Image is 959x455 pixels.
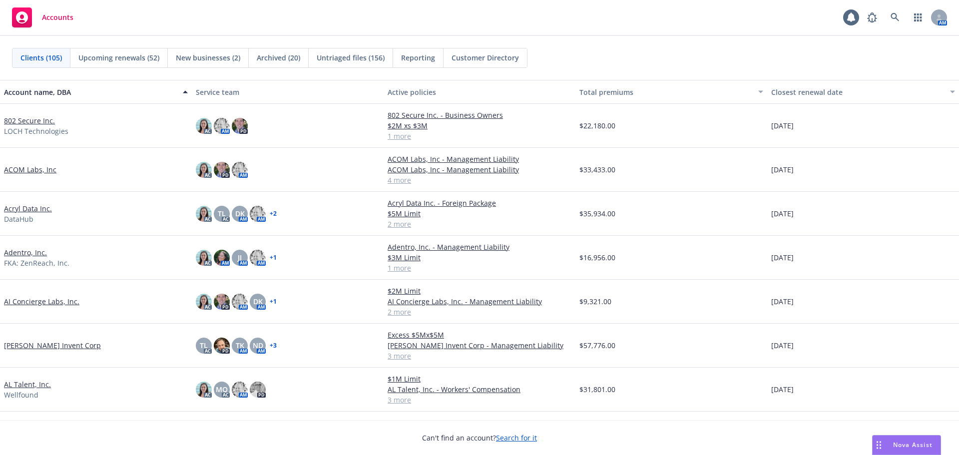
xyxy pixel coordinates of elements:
img: photo [196,250,212,266]
a: + 1 [270,299,277,305]
a: $2M xs $3M [388,120,571,131]
span: [DATE] [771,252,794,263]
img: photo [250,250,266,266]
span: TK [236,340,244,351]
span: $35,934.00 [579,208,615,219]
span: DK [253,296,263,307]
a: 1 more [388,131,571,141]
span: [DATE] [771,340,794,351]
span: Accounts [42,13,73,21]
button: Closest renewal date [767,80,959,104]
a: $1M Limit [388,374,571,384]
img: photo [232,294,248,310]
a: Acryl Data Inc. - Foreign Package [388,198,571,208]
img: photo [250,382,266,398]
a: [PERSON_NAME] Invent Corp - Management Liability [388,340,571,351]
span: [DATE] [771,120,794,131]
span: $9,321.00 [579,296,611,307]
span: Customer Directory [452,52,519,63]
div: Active policies [388,87,571,97]
span: Wellfound [4,390,38,400]
span: [DATE] [771,164,794,175]
span: ND [253,340,263,351]
img: photo [250,206,266,222]
button: Total premiums [575,80,767,104]
img: photo [214,250,230,266]
img: photo [214,338,230,354]
a: 3 more [388,395,571,405]
a: 3 more [388,351,571,361]
img: photo [214,118,230,134]
div: Closest renewal date [771,87,944,97]
span: Upcoming renewals (52) [78,52,159,63]
span: Can't find an account? [422,433,537,443]
button: Active policies [384,80,575,104]
a: $5M Limit [388,208,571,219]
span: [DATE] [771,384,794,395]
button: Nova Assist [872,435,941,455]
a: AL Talent, Inc. - Workers' Compensation [388,384,571,395]
a: Switch app [908,7,928,27]
span: Clients (105) [20,52,62,63]
a: 1 more [388,263,571,273]
a: 2 more [388,307,571,317]
a: + 3 [270,343,277,349]
a: Search [885,7,905,27]
span: MQ [216,384,228,395]
a: [PERSON_NAME] Invent Corp [4,340,101,351]
span: FKA: ZenReach, Inc. [4,258,69,268]
a: Search for it [496,433,537,443]
img: photo [196,162,212,178]
span: [DATE] [771,296,794,307]
span: $33,433.00 [579,164,615,175]
img: photo [214,162,230,178]
a: AL Talent, Inc. [4,379,51,390]
img: photo [196,206,212,222]
div: Service team [196,87,380,97]
img: photo [196,118,212,134]
a: $3M Limit [388,252,571,263]
a: Excess $5Mx$5M [388,330,571,340]
a: Adentro, Inc. - Management Liability [388,242,571,252]
a: AI Concierge Labs, Inc. - Management Liability [388,296,571,307]
span: $22,180.00 [579,120,615,131]
a: Adentro, Inc. [4,247,47,258]
a: + 2 [270,211,277,217]
span: LOCH Technologies [4,126,68,136]
a: + 1 [270,255,277,261]
span: New businesses (2) [176,52,240,63]
a: Report a Bug [862,7,882,27]
a: Accounts [8,3,77,31]
span: TL [218,208,226,219]
a: $2M Limit [388,286,571,296]
a: AI Concierge Labs, Inc. [4,296,79,307]
button: Service team [192,80,384,104]
span: JJ [238,252,242,263]
div: Account name, DBA [4,87,177,97]
span: [DATE] [771,208,794,219]
div: Total premiums [579,87,752,97]
img: photo [232,162,248,178]
span: DK [235,208,245,219]
a: 2 more [388,219,571,229]
div: Drag to move [873,436,885,455]
span: TL [200,340,208,351]
img: photo [196,294,212,310]
a: ACOM Labs, Inc - Management Liability [388,154,571,164]
img: photo [196,382,212,398]
span: $16,956.00 [579,252,615,263]
a: Angaza Design, Inc. - ERISA Bond [388,418,571,428]
a: ACOM Labs, Inc [4,164,56,175]
a: 4 more [388,175,571,185]
img: photo [214,294,230,310]
a: Acryl Data Inc. [4,203,52,214]
a: 802 Secure Inc. - Business Owners [388,110,571,120]
span: Reporting [401,52,435,63]
img: photo [232,382,248,398]
img: photo [232,118,248,134]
